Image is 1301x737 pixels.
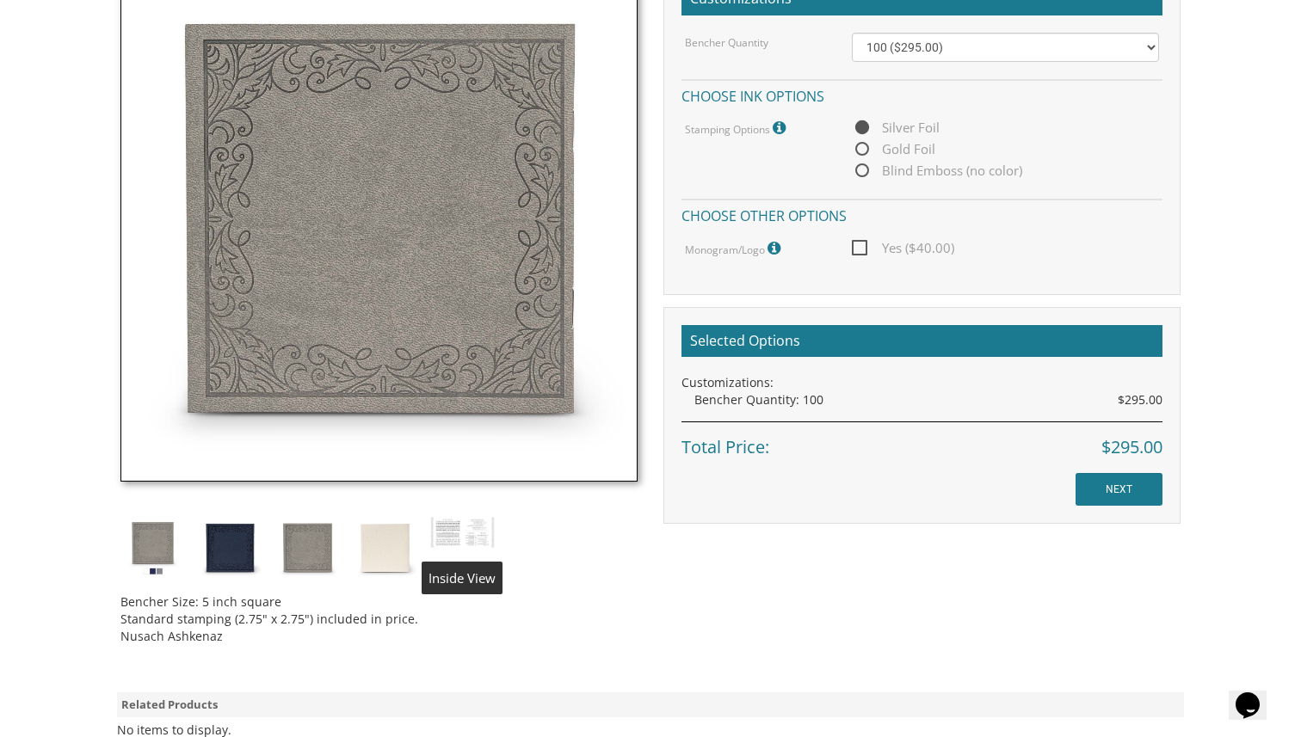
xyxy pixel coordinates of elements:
[681,325,1162,358] h2: Selected Options
[681,374,1162,391] div: Customizations:
[681,79,1162,109] h4: Choose ink options
[852,138,935,160] span: Gold Foil
[685,117,790,139] label: Stamping Options
[1118,391,1162,408] span: $295.00
[198,516,262,580] img: navy_leatherette.jpg
[1101,435,1162,460] span: $295.00
[681,199,1162,229] h4: Choose other options
[275,516,340,580] img: grey_leatherette.jpg
[120,580,638,645] div: Bencher Size: 5 inch square Standard stamping (2.75" x 2.75") included in price. Nusach Ashkenaz
[685,35,768,50] label: Bencher Quantity
[681,421,1162,460] div: Total Price:
[120,516,185,580] img: tiferes_leatherette.jpg
[117,692,1184,717] div: Related Products
[430,516,495,549] img: bp%20bencher%20inside%201.JPG
[852,160,1022,181] span: Blind Emboss (no color)
[685,237,785,260] label: Monogram/Logo
[694,391,1162,408] div: Bencher Quantity: 100
[1076,473,1162,506] input: NEXT
[353,516,417,580] img: white_leatherette.jpg
[1229,668,1284,720] iframe: chat widget
[852,237,954,259] span: Yes ($40.00)
[852,117,940,138] span: Silver Foil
